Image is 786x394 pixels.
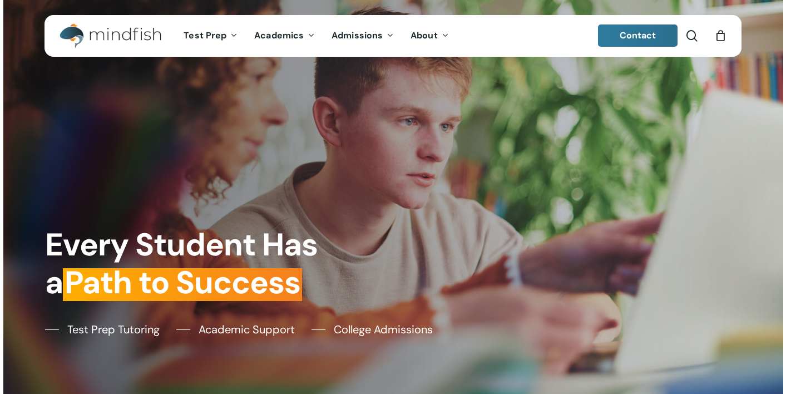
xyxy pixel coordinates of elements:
[246,31,323,41] a: Academics
[175,15,457,57] nav: Main Menu
[334,321,433,338] span: College Admissions
[67,321,160,338] span: Test Prep Tutoring
[199,321,295,338] span: Academic Support
[312,321,433,338] a: College Admissions
[45,321,160,338] a: Test Prep Tutoring
[45,15,741,57] header: Main Menu
[254,29,304,41] span: Academics
[175,31,246,41] a: Test Prep
[45,226,386,302] h1: Every Student Has a
[598,24,678,47] a: Contact
[176,321,295,338] a: Academic Support
[184,29,226,41] span: Test Prep
[402,31,457,41] a: About
[620,29,656,41] span: Contact
[323,31,402,41] a: Admissions
[411,29,438,41] span: About
[332,29,383,41] span: Admissions
[63,262,302,303] em: Path to Success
